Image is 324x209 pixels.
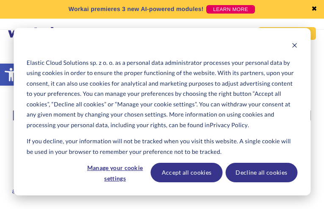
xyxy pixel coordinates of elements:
button: Decline all cookies [225,163,297,182]
a: Privacy Policy [210,120,248,131]
button: Accept all cookies [151,163,223,182]
button: Dismiss cookie banner [291,41,297,52]
a: ✖ [311,6,317,13]
a: LEARN MORE [206,5,255,14]
span: Improve [12,108,79,124]
p: Elastic Cloud Solutions sp. z o. o. as a personal data administrator processes your personal data... [27,58,297,131]
button: Manage your cookie settings [83,163,148,182]
p: If you decline, your information will not be tracked when you visit this website. A single cookie... [27,136,297,157]
p: Workai premieres 3 new AI-powered modules! [69,5,204,14]
a: BOOK ADEMO [258,27,316,40]
span: Support your employees, allow them to access company information no matter where they are, and ma... [12,178,310,195]
div: Cookie banner [14,28,310,195]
